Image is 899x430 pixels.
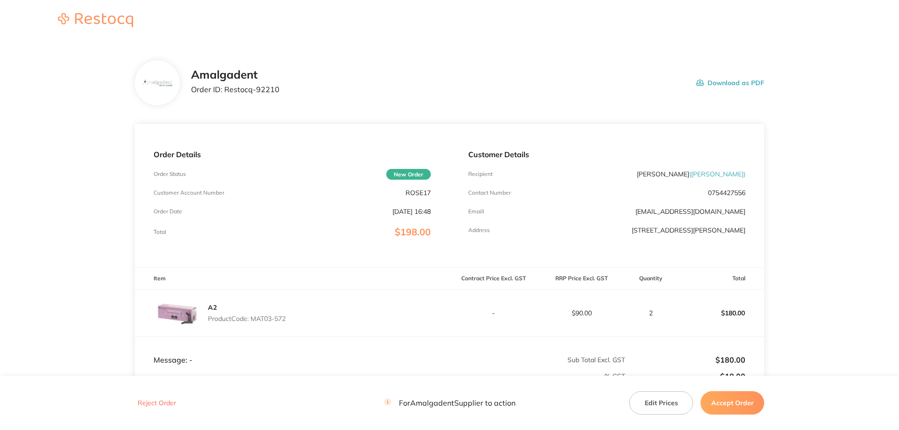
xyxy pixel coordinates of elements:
th: RRP Price Excl. GST [538,268,626,290]
p: Emaill [468,208,484,215]
p: Customer Details [468,150,745,159]
button: Reject Order [135,399,179,408]
th: Item [135,268,449,290]
p: Order Status [154,171,186,177]
p: $180.00 [626,356,745,364]
p: Address [468,227,490,233]
img: Restocq logo [49,13,142,27]
p: $18.00 [626,372,745,380]
img: Y3djYTBqOA [154,290,200,336]
p: % GST [135,372,625,380]
a: [EMAIL_ADDRESS][DOMAIN_NAME] [635,207,745,216]
p: Contact Number [468,189,511,196]
p: Customer Account Number [154,189,224,196]
p: [DATE] 16:48 [392,208,431,215]
p: Order Details [154,150,431,159]
p: Sub Total Excl. GST [450,356,625,364]
a: Restocq logo [49,13,142,29]
button: Accept Order [700,391,764,415]
p: 2 [626,309,676,317]
p: $90.00 [538,309,625,317]
th: Quantity [626,268,676,290]
p: [PERSON_NAME] [637,170,745,178]
p: [STREET_ADDRESS][PERSON_NAME] [632,226,745,234]
p: Order Date [154,208,182,215]
a: A2 [208,303,217,312]
span: $198.00 [395,226,431,238]
p: $180.00 [677,302,764,324]
p: Order ID: Restocq- 92210 [191,85,280,94]
p: Total [154,229,166,235]
td: Message: - [135,336,449,364]
p: For Amalgadent Supplier to action [384,399,516,408]
button: Download as PDF [696,68,764,97]
p: Product Code: MAT03-572 [208,315,286,322]
p: - [450,309,537,317]
p: ROSE17 [405,189,431,197]
span: ( [PERSON_NAME] ) [689,170,745,178]
span: New Order [386,169,431,180]
th: Total [676,268,764,290]
p: Recipient [468,171,493,177]
p: 0754427556 [708,189,745,197]
img: b285Ymlzag [142,79,172,87]
button: Edit Prices [629,391,693,415]
th: Contract Price Excl. GST [449,268,538,290]
h2: Amalgadent [191,68,280,81]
